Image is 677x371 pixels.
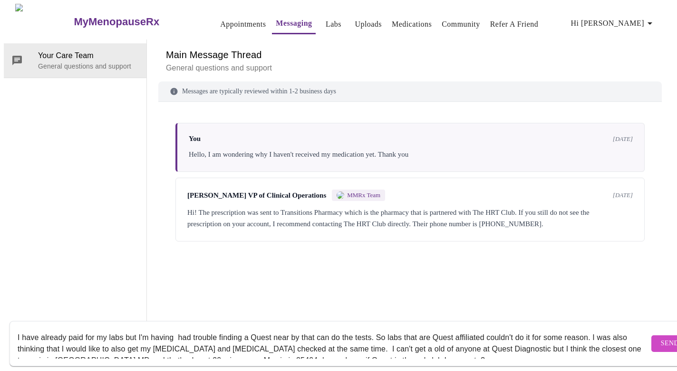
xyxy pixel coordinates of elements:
[571,17,656,30] span: Hi [PERSON_NAME]
[187,191,326,200] span: [PERSON_NAME] VP of Clinical Operations
[158,81,662,102] div: Messages are typically reviewed within 1-2 business days
[337,191,344,199] img: MMRX
[187,207,633,230] div: Hi! The prescription was sent to Transitions Pharmacy which is the pharmacy that is partnered wit...
[326,18,341,31] a: Labs
[355,18,382,31] a: Uploads
[4,43,146,78] div: Your Care TeamGeneral questions and support
[189,135,201,143] span: You
[442,18,480,31] a: Community
[73,5,197,39] a: MyMenopauseRx
[318,15,348,34] button: Labs
[166,47,654,62] h6: Main Message Thread
[613,135,633,143] span: [DATE]
[272,14,316,34] button: Messaging
[351,15,386,34] button: Uploads
[392,18,432,31] a: Medications
[347,191,380,199] span: MMRx Team
[15,4,73,40] img: MyMenopauseRx Logo
[18,328,649,359] textarea: Send a message about your appointment
[216,15,270,34] button: Appointments
[486,15,542,34] button: Refer a Friend
[166,62,654,74] p: General questions and support
[388,15,435,34] button: Medications
[490,18,539,31] a: Refer a Friend
[38,50,139,61] span: Your Care Team
[567,14,659,33] button: Hi [PERSON_NAME]
[276,17,312,30] a: Messaging
[438,15,484,34] button: Community
[38,61,139,71] p: General questions and support
[220,18,266,31] a: Appointments
[74,16,159,28] h3: MyMenopauseRx
[189,149,633,160] div: Hello, I am wondering why I haven't received my medication yet. Thank you
[613,191,633,199] span: [DATE]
